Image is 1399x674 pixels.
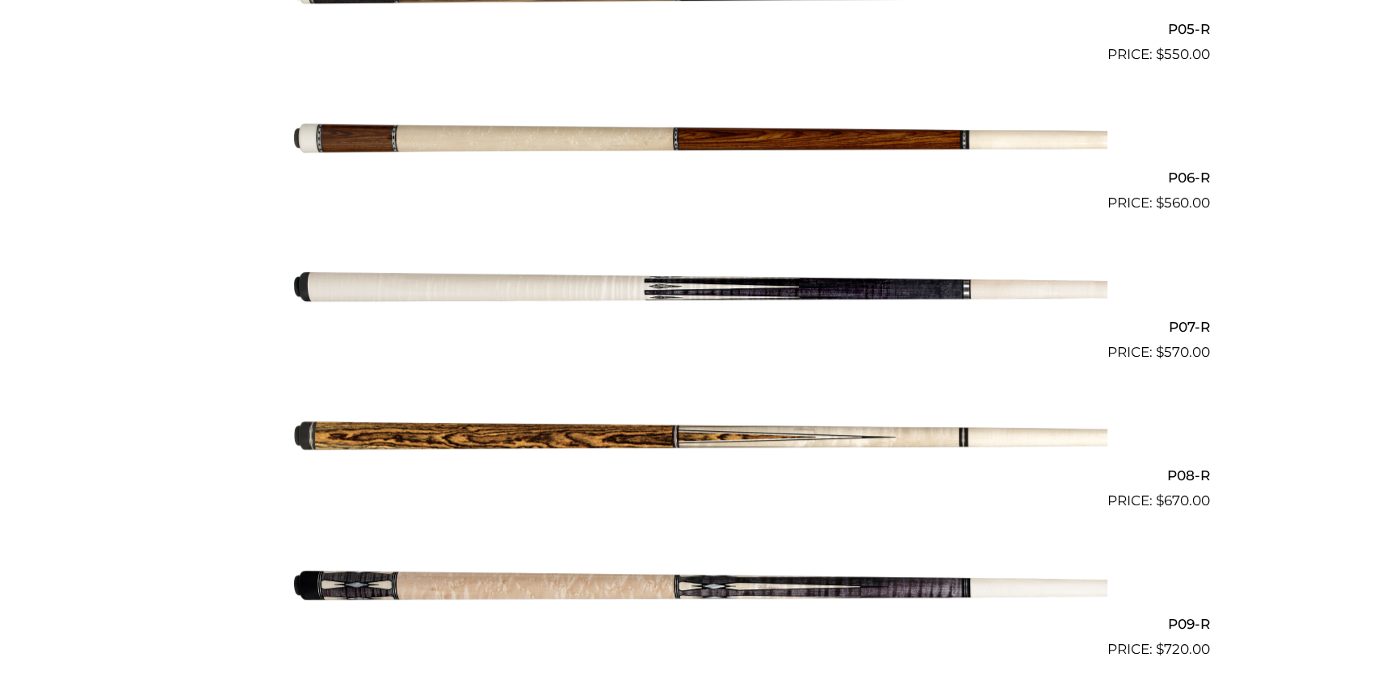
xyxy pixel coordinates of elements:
h2: P09-R [189,609,1210,639]
bdi: 560.00 [1156,195,1210,211]
span: $ [1156,641,1164,657]
span: $ [1156,344,1164,360]
img: P06-R [292,72,1107,207]
h2: P05-R [189,14,1210,44]
a: P06-R $560.00 [189,72,1210,214]
h2: P07-R [189,312,1210,341]
bdi: 720.00 [1156,641,1210,657]
img: P07-R [292,220,1107,356]
a: P07-R $570.00 [189,220,1210,362]
a: P08-R $670.00 [189,370,1210,512]
bdi: 570.00 [1156,344,1210,360]
a: P09-R $720.00 [189,518,1210,660]
h2: P08-R [189,461,1210,491]
span: $ [1156,46,1164,62]
bdi: 670.00 [1156,492,1210,509]
span: $ [1156,492,1164,509]
img: P09-R [292,518,1107,654]
h2: P06-R [189,163,1210,193]
bdi: 550.00 [1156,46,1210,62]
img: P08-R [292,370,1107,505]
span: $ [1156,195,1164,211]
